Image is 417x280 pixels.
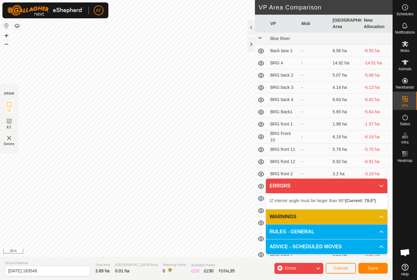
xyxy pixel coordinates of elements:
button: + [3,32,10,39]
td: -5.06 ha [361,69,393,82]
span: IZ [8,108,11,113]
span: Watering Points [163,262,186,267]
td: BRG front 11 [268,144,299,156]
td: -14.91 ha [361,57,393,69]
span: RULES - GENERAL [270,228,314,235]
th: [GEOGRAPHIC_DATA] Area [330,15,361,33]
div: - [301,146,328,153]
button: Cancel [326,263,356,274]
span: Blue River [270,36,290,41]
td: -8.55 ha [361,45,393,57]
button: Save [358,263,388,274]
span: WARNINGS [270,213,296,220]
td: BRG back 4 [268,94,299,106]
b: (Current: 79.0°) [345,198,376,203]
span: Infra [401,140,408,144]
td: 5.65 ha [330,106,361,118]
td: -5.75 ha [361,144,393,156]
span: Status [400,122,410,126]
td: 3.2 ha [330,168,361,180]
span: Heatmap [397,159,412,162]
img: Gallagher Logo [7,5,84,16]
span: 30 [209,268,214,273]
td: BRG front 2 [268,168,299,180]
p-accordion-content: ERRORS [266,193,387,209]
div: - [301,60,328,66]
span: Total Area [95,262,110,267]
td: 6.19 ha [330,130,361,144]
div: - [301,121,328,127]
div: - [301,84,328,91]
div: - [301,96,328,103]
span: Notifications [395,31,415,34]
a: Contact Us [202,249,220,254]
div: DRAW [4,91,14,96]
div: EZ [204,268,214,274]
span: ADVICE - SCHEDULED MOVES [270,243,342,250]
div: IZ [191,268,199,274]
th: New Allocation [361,15,393,33]
a: Help [393,261,417,278]
span: AT [96,7,101,14]
td: Back lane 2 [268,45,299,57]
span: Virtual Paddock [5,260,90,266]
span: Cancel [334,266,348,271]
span: Help [401,272,409,276]
div: - [301,158,328,165]
td: -5.64 ha [361,106,393,118]
div: - [301,72,328,78]
img: VP [5,134,13,142]
span: Delete [4,142,15,146]
td: BRG Back1 [268,106,299,118]
div: - [301,48,328,54]
span: Available Points [191,263,234,268]
td: BRG front 12 [268,156,299,168]
td: -6.18 ha [361,130,393,144]
span: 19 [194,268,199,273]
div: - [301,109,328,115]
td: BRG front 1 [268,118,299,130]
div: - [301,134,328,140]
button: Reset Map [3,22,10,29]
td: 5.76 ha [330,144,361,156]
span: ERRORS [270,182,290,190]
td: BRG Front 10 [268,130,299,144]
td: 6.63 ha [330,94,361,106]
td: -3.19 ha [361,168,393,180]
td: 4.14 ha [330,82,361,94]
span: 3.89 ha [95,268,110,273]
td: 1.98 ha [330,118,361,130]
span: Animals [398,67,412,71]
span: IZ interior angle must be larger than 80° . [270,198,377,203]
h2: VP Area Comparison [259,4,393,11]
p-accordion-header: ERRORS [266,179,387,193]
span: Errors [285,266,296,271]
span: Neckbands [396,85,414,89]
span: 0.01 ha [115,268,129,273]
button: Map Layers [13,22,21,30]
td: -6.62 ha [361,94,393,106]
td: -1.97 ha [361,118,393,130]
td: 6.92 ha [330,156,361,168]
th: VP [268,15,299,33]
a: Privacy Policy [172,249,195,254]
span: [GEOGRAPHIC_DATA] Area [115,262,158,267]
span: 0 [163,268,165,273]
td: BRG 4 [268,57,299,69]
td: 8.56 ha [330,45,361,57]
td: -4.13 ha [361,82,393,94]
td: BRG back 3 [268,82,299,94]
div: Open chat [396,243,414,262]
div: - [301,171,328,177]
td: -6.91 ha [361,156,393,168]
span: Save [368,266,378,271]
td: BRG back 2 [268,69,299,82]
span: EZ [7,125,12,129]
span: VPs [401,104,408,107]
p-accordion-header: WARNINGS [266,209,387,224]
td: 5.07 ha [330,69,361,82]
p-accordion-header: ADVICE - SCHEDULED MOVES [266,239,387,254]
span: Mobs [401,49,409,53]
span: 35 [230,268,235,273]
button: – [3,40,10,47]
